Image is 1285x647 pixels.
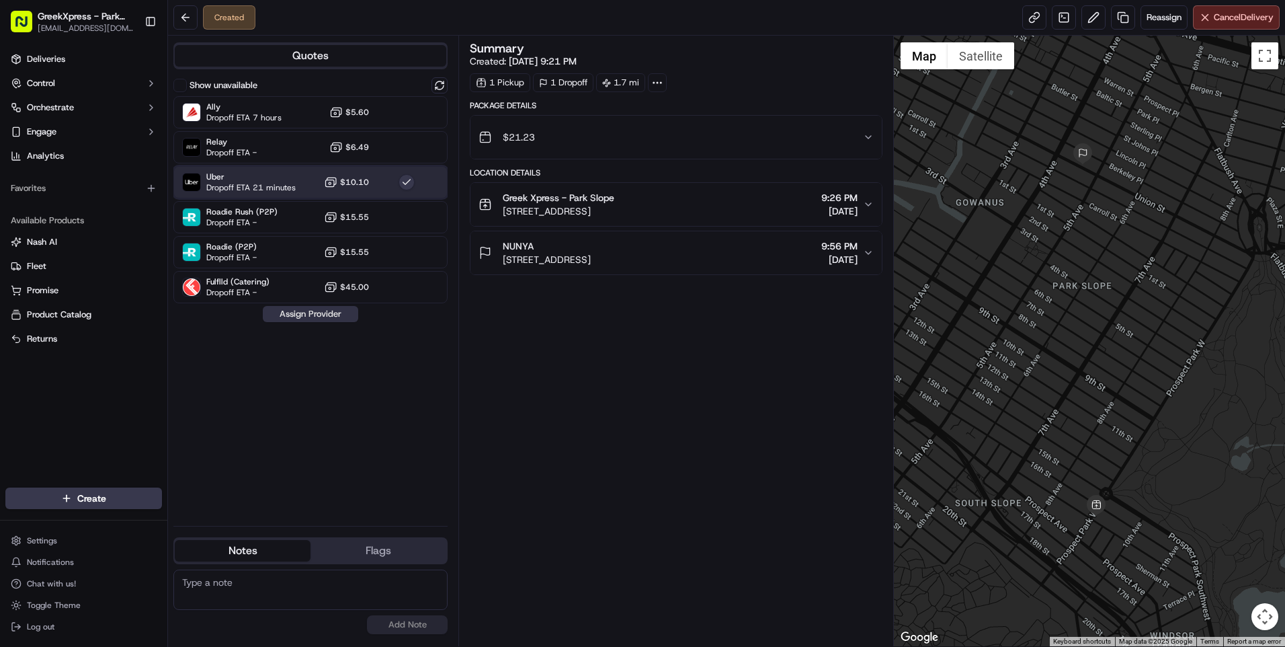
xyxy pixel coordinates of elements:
[329,106,369,119] button: $5.60
[470,100,882,111] div: Package Details
[127,264,216,278] span: API Documentation
[114,266,124,276] div: 💻
[206,147,257,158] span: Dropoff ETA -
[1200,638,1219,645] a: Terms (opens in new tab)
[206,217,278,228] span: Dropoff ETA -
[27,600,81,611] span: Toggle Theme
[183,208,200,226] img: Roadie Rush (P2P)
[897,629,942,646] a: Open this area in Google Maps (opens a new window)
[13,13,40,40] img: Nash
[5,304,162,326] button: Product Catalog
[897,629,942,646] img: Google
[27,284,58,297] span: Promise
[340,247,369,258] span: $15.55
[11,309,157,321] a: Product Catalog
[5,73,162,94] button: Control
[345,107,369,118] span: $5.60
[470,116,882,159] button: $21.23
[5,617,162,636] button: Log out
[183,243,200,261] img: Roadie (P2P)
[5,596,162,615] button: Toggle Theme
[27,209,38,220] img: 1736555255976-a54dd68f-1ca7-489b-9aae-adbdc363a1c4
[470,42,524,54] h3: Summary
[5,231,162,253] button: Nash AI
[38,23,134,34] button: [EMAIL_ADDRESS][DOMAIN_NAME]
[38,9,134,23] span: GreekXpress - Park Slope
[470,167,882,178] div: Location Details
[206,241,257,252] span: Roadie (P2P)
[5,328,162,350] button: Returns
[948,42,1014,69] button: Show satellite imagery
[206,276,270,287] span: Fulflld (Catering)
[190,79,257,91] label: Show unavailable
[27,557,74,568] span: Notifications
[206,206,278,217] span: Roadie Rush (P2P)
[340,212,369,223] span: $15.55
[821,191,858,204] span: 9:26 PM
[329,141,369,154] button: $6.49
[229,132,245,149] button: Start new chat
[1251,42,1278,69] button: Toggle fullscreen view
[27,150,64,162] span: Analytics
[503,130,535,144] span: $21.23
[27,102,74,114] span: Orchestrate
[1141,5,1188,30] button: Reassign
[77,492,106,505] span: Create
[503,204,614,218] span: [STREET_ADDRESS]
[13,54,245,75] p: Welcome 👋
[470,54,577,68] span: Created:
[1119,638,1192,645] span: Map data ©2025 Google
[13,266,24,276] div: 📗
[5,210,162,231] div: Available Products
[470,73,530,92] div: 1 Pickup
[324,245,369,259] button: $15.55
[324,211,369,224] button: $15.55
[5,178,162,199] div: Favorites
[206,137,257,147] span: Relay
[470,231,882,274] button: NUNYA[STREET_ADDRESS]9:56 PM[DATE]
[206,172,296,182] span: Uber
[5,280,162,301] button: Promise
[175,45,446,67] button: Quotes
[509,55,577,67] span: [DATE] 9:21 PM
[5,488,162,509] button: Create
[183,174,200,191] img: Uber
[503,253,591,266] span: [STREET_ADDRESS]
[27,264,103,278] span: Knowledge Base
[5,121,162,143] button: Engage
[27,535,57,546] span: Settings
[35,87,242,101] input: Got a question? Start typing here...
[11,284,157,297] a: Promise
[1147,11,1182,24] span: Reassign
[206,252,257,263] span: Dropoff ETA -
[1053,637,1111,646] button: Keyboard shortcuts
[1214,11,1274,24] span: Cancel Delivery
[324,280,369,294] button: $45.00
[27,333,57,345] span: Returns
[5,256,162,277] button: Fleet
[208,172,245,188] button: See all
[345,142,369,153] span: $6.49
[175,540,310,562] button: Notes
[5,97,162,118] button: Orchestrate
[821,204,858,218] span: [DATE]
[11,236,157,248] a: Nash AI
[263,306,358,322] button: Assign Provider
[821,239,858,253] span: 9:56 PM
[503,191,614,204] span: Greek Xpress - Park Slope
[27,126,56,138] span: Engage
[27,621,54,632] span: Log out
[119,208,147,219] span: [DATE]
[901,42,948,69] button: Show street map
[340,282,369,293] span: $45.00
[206,182,296,193] span: Dropoff ETA 21 minutes
[28,128,52,153] img: 8016278978528_b943e370aa5ada12b00a_72.png
[340,177,369,188] span: $10.10
[183,278,200,296] img: Fulflld (Catering)
[112,208,116,219] span: •
[470,183,882,226] button: Greek Xpress - Park Slope[STREET_ADDRESS]9:26 PM[DATE]
[206,112,282,123] span: Dropoff ETA 7 hours
[27,236,57,248] span: Nash AI
[5,48,162,70] a: Deliveries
